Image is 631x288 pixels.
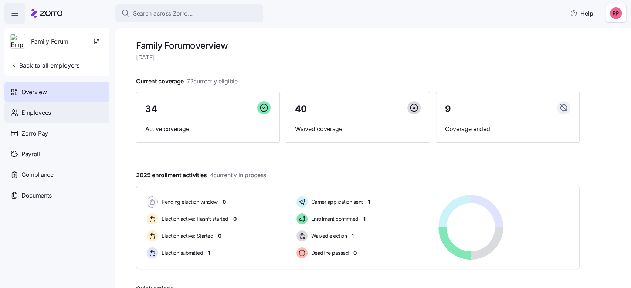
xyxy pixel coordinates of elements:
span: 1 [363,215,366,223]
span: 0 [233,215,237,223]
span: 0 [353,249,357,257]
span: Zorro Pay [21,129,48,138]
span: Enrollment confirmed [309,215,359,223]
span: Carrier application sent [309,198,363,206]
span: Pending election window [159,198,218,206]
span: 4 currently in process [210,171,266,180]
span: 0 [223,198,226,206]
span: 72 currently eligible [187,77,238,86]
span: 2025 enrollment activities [136,171,266,180]
span: Family Forum [31,37,68,46]
span: 9 [445,104,451,113]
a: Zorro Pay [4,123,109,144]
a: Compliance [4,164,109,185]
span: 1 [352,232,354,240]
img: Employer logo [11,34,25,49]
span: Election active: Hasn't started [159,215,228,223]
button: Back to all employers [7,58,82,73]
span: Waived coverage [295,124,420,134]
a: Overview [4,82,109,102]
button: Help [564,6,599,21]
span: 34 [145,104,157,113]
span: Search across Zorro... [133,9,193,18]
span: Employees [21,108,51,117]
span: 40 [295,104,306,113]
span: Election submitted [159,249,203,257]
span: 0 [218,232,221,240]
span: Back to all employers [10,61,79,70]
a: Employees [4,102,109,123]
a: Documents [4,185,109,206]
a: Payroll [4,144,109,164]
span: Deadline passed [309,249,349,257]
span: 1 [208,249,210,257]
span: Coverage ended [445,124,570,134]
span: [DATE] [136,53,580,62]
span: Help [570,9,593,18]
span: Current coverage [136,77,238,86]
span: Compliance [21,170,54,179]
h1: Family Forum overview [136,40,580,51]
span: Active coverage [145,124,271,134]
span: Election active: Started [159,232,213,240]
span: Documents [21,191,52,200]
span: 1 [368,198,370,206]
span: Waived election [309,232,347,240]
button: Search across Zorro... [115,4,263,22]
span: Overview [21,88,47,97]
img: eedd38507f2e98b8446e6c4bda047efc [610,7,622,19]
span: Payroll [21,150,40,159]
